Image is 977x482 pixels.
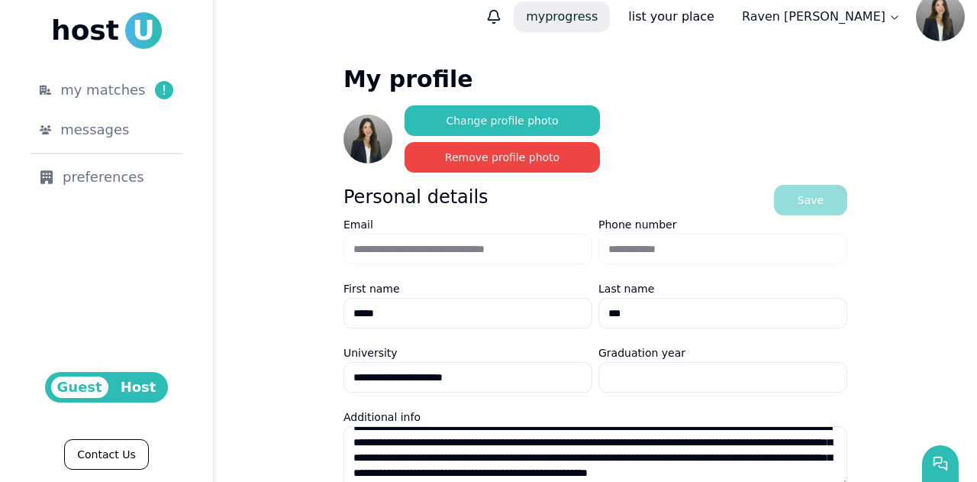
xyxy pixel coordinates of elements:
span: ! [155,81,173,99]
span: my matches [60,79,145,101]
a: messages [15,113,198,147]
span: messages [60,119,129,141]
p: progress [514,2,610,32]
label: Last name [598,283,654,295]
a: Raven [PERSON_NAME] [733,2,910,32]
div: preferences [40,167,173,188]
a: preferences [15,160,198,194]
label: First name [343,283,400,295]
label: Additional info [343,411,421,423]
a: Contact Us [64,439,148,470]
p: Raven [PERSON_NAME] [742,8,885,26]
label: Email [343,218,373,231]
a: list your place [616,2,727,32]
span: my [526,9,545,24]
button: Change profile photo [405,105,600,136]
h3: Personal details [343,185,488,215]
span: host [51,15,119,46]
span: U [125,12,162,49]
span: Host [114,377,163,398]
label: Phone number [598,218,676,231]
label: Graduation year [598,347,685,359]
label: University [343,347,398,359]
a: my matches! [15,73,198,107]
button: Remove profile photo [405,142,600,173]
a: hostU [51,12,162,49]
h2: My profile [343,66,473,93]
span: Guest [51,377,108,398]
img: Raven Zhu avatar [343,115,392,163]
